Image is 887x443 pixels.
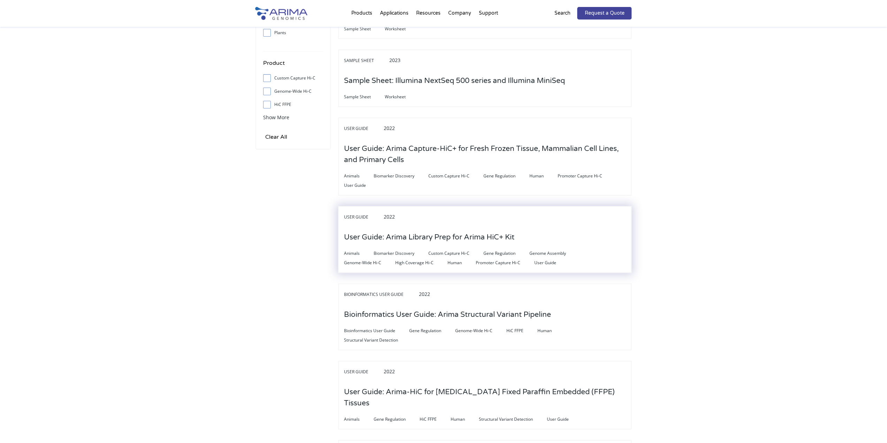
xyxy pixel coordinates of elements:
[344,138,626,171] h3: User Guide: Arima Capture-HiC+ for Fresh Frozen Tissue, Mammalian Cell Lines, and Primary Cells
[263,59,323,73] h4: Product
[547,415,583,423] span: User Guide
[344,213,382,221] span: User Guide
[344,156,626,164] a: User Guide: Arima Capture-HiC+ for Fresh Frozen Tissue, Mammalian Cell Lines, and Primary Cells
[374,415,420,423] span: Gene Regulation
[389,57,400,63] span: 2023
[263,99,323,110] label: HiC FFPE
[344,304,551,326] h3: Bioinformatics User Guide: Arima Structural Variant Pipeline
[483,249,529,258] span: Gene Regulation
[384,125,395,131] span: 2022
[344,77,565,85] a: Sample Sheet: Illumina NextSeq 500 series and Illumina MiniSeq
[263,132,289,142] input: Clear All
[344,399,626,407] a: User Guide: Arima-HiC for [MEDICAL_DATA] Fixed Paraffin Embedded (FFPE) Tissues
[455,327,506,335] span: Genome-Wide Hi-C
[374,249,428,258] span: Biomarker Discovery
[385,25,420,33] span: Worksheet
[263,28,323,38] label: Plants
[451,415,479,423] span: Human
[374,172,428,180] span: Biomarker Discovery
[558,172,616,180] span: Promoter Capture Hi-C
[263,86,323,97] label: Genome-Wide Hi-C
[255,7,307,20] img: Arima-Genomics-logo
[263,114,289,121] span: Show More
[344,381,626,414] h3: User Guide: Arima-HiC for [MEDICAL_DATA] Fixed Paraffin Embedded (FFPE) Tissues
[344,290,418,299] span: Bioinformatics User Guide
[96,29,123,36] span: Last Name
[344,124,382,133] span: User Guide
[384,368,395,375] span: 2022
[534,259,570,267] span: User Guide
[344,259,395,267] span: Genome-Wide Hi-C
[344,368,382,376] span: User Guide
[483,172,529,180] span: Gene Regulation
[263,73,323,83] label: Custom Capture Hi-C
[448,259,476,267] span: Human
[344,181,380,190] span: User Guide
[537,327,566,335] span: Human
[420,415,451,423] span: HiC FFPE
[344,327,409,335] span: Bioinformatics User Guide
[344,227,514,248] h3: User Guide: Arima Library Prep for Arima HiC+ Kit
[344,415,374,423] span: Animals
[419,291,430,297] span: 2022
[344,234,514,241] a: User Guide: Arima Library Prep for Arima HiC+ Kit
[395,259,448,267] span: High Coverage Hi-C
[428,172,483,180] span: Custom Capture Hi-C
[529,172,558,180] span: Human
[554,9,570,18] p: Search
[384,213,395,220] span: 2022
[344,336,412,344] span: Structural Variant Detection
[476,259,534,267] span: Promoter Capture Hi-C
[344,172,374,180] span: Animals
[344,70,565,92] h3: Sample Sheet: Illumina NextSeq 500 series and Illumina MiniSeq
[344,25,385,33] span: Sample Sheet
[577,7,632,20] a: Request a Quote
[385,93,420,101] span: Worksheet
[506,327,537,335] span: HiC FFPE
[344,56,388,65] span: Sample Sheet
[409,327,455,335] span: Gene Regulation
[344,249,374,258] span: Animals
[529,249,580,258] span: Genome Assembly
[344,311,551,319] a: Bioinformatics User Guide: Arima Structural Variant Pipeline
[428,249,483,258] span: Custom Capture Hi-C
[479,415,547,423] span: Structural Variant Detection
[344,93,385,101] span: Sample Sheet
